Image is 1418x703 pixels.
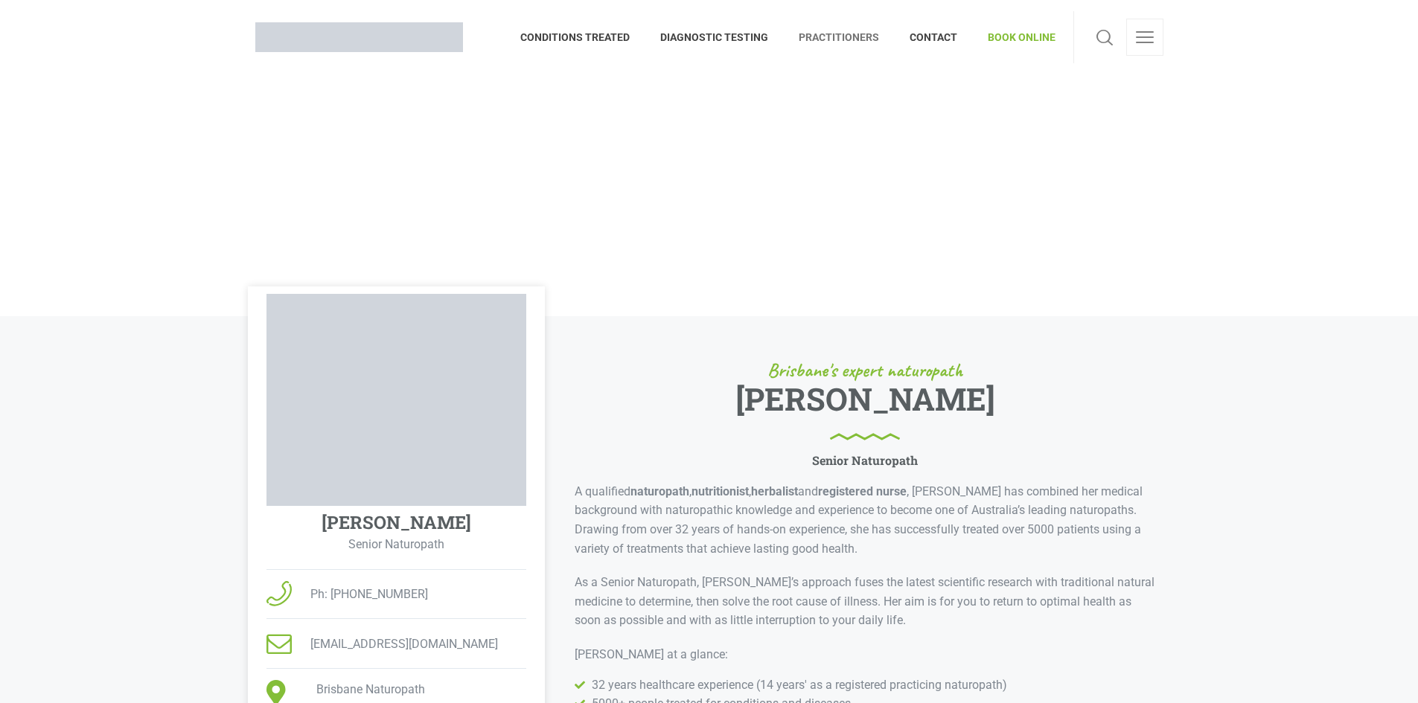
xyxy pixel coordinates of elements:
span: PRACTITIONERS [784,25,895,49]
a: CONTACT [895,11,973,63]
a: BOOK ONLINE [973,11,1055,63]
a: DIAGNOSTIC TESTING [645,11,784,63]
h4: [PERSON_NAME] [322,512,471,533]
span: Ph: [PHONE_NUMBER] [292,585,428,604]
b: herbalist [751,484,798,498]
span: [EMAIL_ADDRESS][DOMAIN_NAME] [292,635,498,654]
p: [PERSON_NAME] at a glance: [575,645,1155,664]
span: DIAGNOSTIC TESTING [645,25,784,49]
span: BOOK ONLINE [973,25,1055,49]
img: Elisabeth Singler Naturopath [266,294,527,506]
p: As a Senior Naturopath, [PERSON_NAME]’s approach fuses the latest scientific research with tradit... [575,573,1155,630]
p: Senior Naturopath [266,539,527,550]
a: Brisbane Naturopath [255,11,463,63]
b: registered nurse [818,484,907,498]
span: CONTACT [895,25,973,49]
a: PRACTITIONERS [784,11,895,63]
a: Search [1092,19,1117,56]
h6: Senior Naturopath [812,453,918,467]
b: naturopath [630,484,689,498]
b: nutritionist [692,484,749,498]
p: A qualified , , and , [PERSON_NAME] has combined her medical background with naturopathic knowled... [575,482,1155,558]
span: Brisbane's expert naturopath [767,361,962,380]
span: 32 years healthcare experience (14 years' as a registered practicing naturopath) [588,675,1007,695]
span: CONDITIONS TREATED [520,25,645,49]
img: Brisbane Naturopath [255,22,463,52]
h1: [PERSON_NAME] [735,386,995,441]
a: CONDITIONS TREATED [520,11,645,63]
